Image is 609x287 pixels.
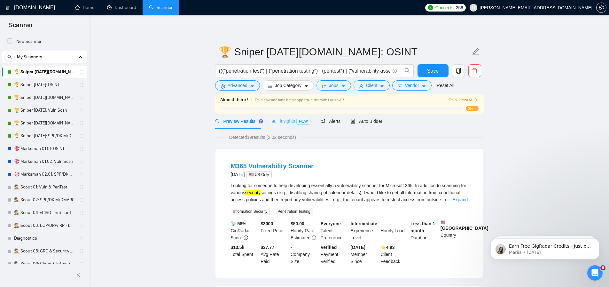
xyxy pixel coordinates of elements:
a: 🏆 Sniper [DATE]: SPF/DKIM/DMARC [14,130,75,142]
div: Avg Rate Paid [259,244,289,265]
span: holder [79,159,84,164]
li: New Scanner [2,35,87,48]
a: 🕵️ Scout 02: SPF/DKIM/DMARC [14,194,75,206]
b: - [291,245,292,250]
b: Less than 1 month [410,221,435,233]
span: holder [79,133,84,139]
a: 🎯 Marksman 01.01: OSINT [14,142,75,155]
img: 🇺🇸 [441,220,445,225]
span: edit [472,48,480,56]
span: caret-down [250,84,254,89]
div: [DATE] [231,171,314,178]
span: notification [321,119,325,124]
a: New Scanner [7,35,82,48]
button: search [4,52,15,62]
span: setting [221,84,225,89]
span: holder [79,197,84,203]
a: Reset All [437,82,454,89]
button: folderJobscaret-down [316,80,351,91]
a: 🏆 Sniper [DATE]: Vuln Scan [14,104,75,117]
a: 🕵️ Scout 03: BCP/DRP/IRP - broken [14,219,75,232]
span: folder [322,84,326,89]
span: holder [79,223,84,228]
span: holder [79,249,84,254]
span: Information Security [231,208,270,215]
span: Jobs [329,82,339,89]
span: 🇺🇸 US Only [246,171,272,178]
span: 0% [466,106,479,111]
img: logo [5,3,10,13]
div: Client Feedback [379,244,409,265]
span: NEW [296,118,310,125]
input: Scanner name... [219,44,471,60]
span: Advanced [228,82,247,89]
span: bars [268,84,272,89]
button: Train Laziza AI [449,97,478,103]
span: holder [79,210,84,215]
span: user [359,84,363,89]
b: - [380,221,382,226]
b: $ 50.00 [291,221,304,226]
span: holder [79,185,84,190]
span: idcard [398,84,402,89]
b: 📡 58% [231,221,246,226]
b: ⭐️ 4.93 [380,245,394,250]
span: holder [79,121,84,126]
a: dashboardDashboard [107,5,136,10]
div: GigRadar Score [230,220,260,241]
div: Fixed-Price [259,220,289,241]
span: Preview Results [215,119,261,124]
span: double-left [76,272,82,278]
div: Hourly Rate [289,220,319,241]
div: Experience Level [349,220,379,241]
div: Hourly Load [379,220,409,241]
b: [GEOGRAPHIC_DATA] [441,220,488,231]
button: userClientcaret-down [354,80,390,91]
span: Job Category [275,82,301,89]
span: My Scanners [17,51,42,63]
a: searchScanner [149,5,173,10]
b: Verified [321,245,337,250]
div: Duration [409,220,439,241]
b: [DATE] [351,245,365,250]
span: caret-down [422,84,426,89]
span: info-circle [393,69,397,73]
span: Train now and land better opportunities with Laziza AI ! [255,98,344,102]
div: Member Since [349,244,379,265]
span: Scanner [4,20,38,34]
span: ... [448,197,451,202]
a: 🏆 Sniper [DATE][DOMAIN_NAME]: SPF/DKIM/DMARC [14,117,75,130]
b: Intermediate [351,221,377,226]
a: homeHome [75,5,94,10]
button: Save [418,64,449,77]
span: 6 [600,265,605,270]
span: right [474,98,478,102]
iframe: Intercom live chat [587,265,603,281]
button: setting [596,3,606,13]
span: holder [79,236,84,241]
span: copy [452,68,465,74]
span: caret-down [304,84,308,89]
span: 256 [456,4,463,11]
span: search [5,55,14,59]
span: Penetration Testing [275,208,313,215]
span: search [215,119,220,124]
a: 🕵️ Scout 06: Cloud & Infrastructure - not configed [14,258,75,270]
div: Tooltip anchor [258,118,264,124]
button: delete [468,64,481,77]
span: caret-down [380,84,384,89]
span: holder [79,108,84,113]
input: Search Freelance Jobs... [219,67,390,75]
span: delete [469,68,481,74]
div: Payment Verified [319,244,349,265]
span: caret-down [341,84,346,89]
button: settingAdvancedcaret-down [215,80,260,91]
span: Vendor [405,82,419,89]
div: Talent Preference [319,220,349,241]
a: 🏆 Sniper [DATE]: OSINT [14,78,75,91]
span: robot [351,119,355,124]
